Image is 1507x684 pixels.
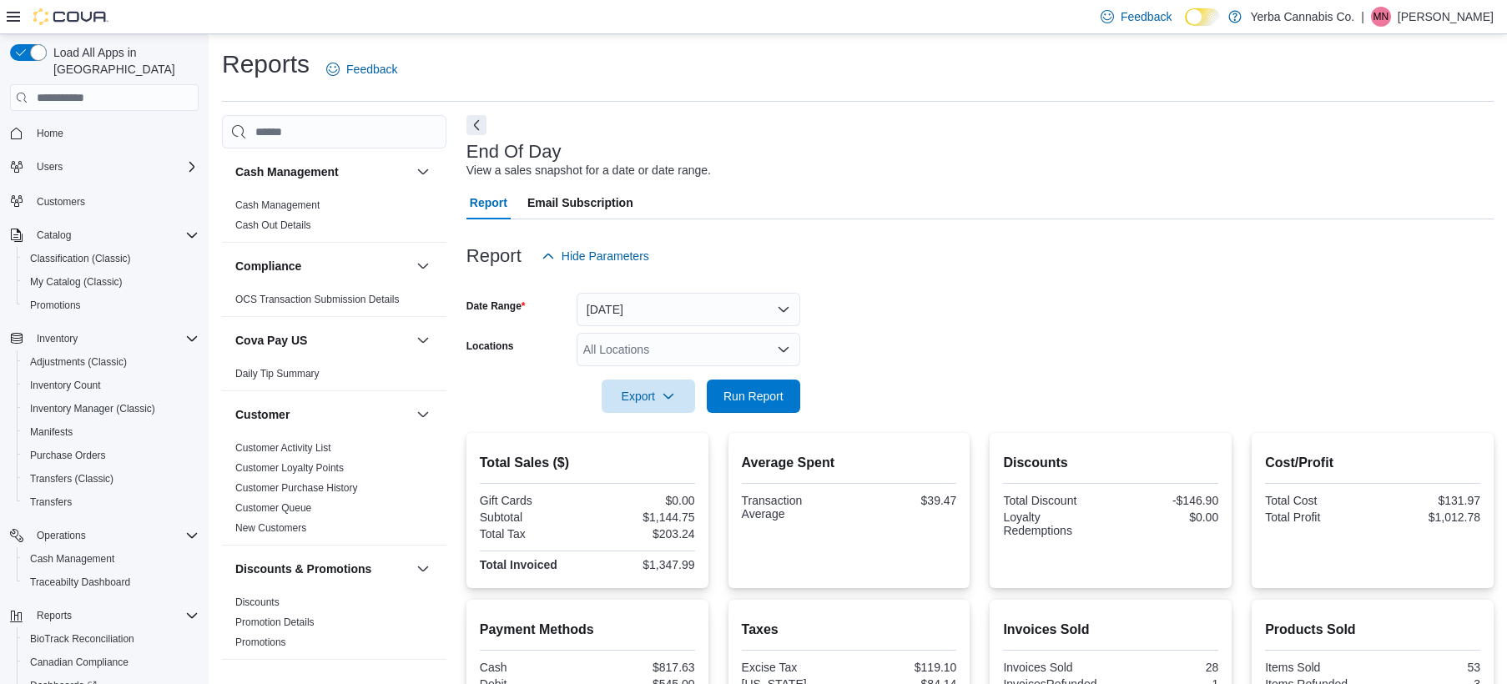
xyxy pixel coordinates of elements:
[235,616,315,628] a: Promotion Details
[480,527,584,541] div: Total Tax
[235,596,280,608] a: Discounts
[30,526,199,546] span: Operations
[480,661,584,674] div: Cash
[577,293,800,326] button: [DATE]
[222,195,446,242] div: Cash Management
[23,469,199,489] span: Transfers (Classic)
[23,469,120,489] a: Transfers (Classic)
[17,294,205,317] button: Promotions
[30,606,199,626] span: Reports
[30,495,72,509] span: Transfers
[413,162,433,182] button: Cash Management
[320,53,404,86] a: Feedback
[23,549,199,569] span: Cash Management
[480,453,695,473] h2: Total Sales ($)
[1250,7,1354,27] p: Yerba Cannabis Co.
[1114,494,1218,507] div: -$146.90
[235,461,344,475] span: Customer Loyalty Points
[23,492,78,512] a: Transfers
[235,258,410,274] button: Compliance
[235,482,358,494] a: Customer Purchase History
[413,256,433,276] button: Compliance
[235,481,358,495] span: Customer Purchase History
[222,364,446,390] div: Cova Pay US
[235,502,311,514] a: Customer Queue
[23,445,113,465] a: Purchase Orders
[235,219,311,231] a: Cash Out Details
[30,225,199,245] span: Catalog
[235,501,311,515] span: Customer Queue
[37,195,85,209] span: Customers
[1003,453,1218,473] h2: Discounts
[30,329,84,349] button: Inventory
[480,494,584,507] div: Gift Cards
[30,379,101,392] span: Inventory Count
[235,596,280,609] span: Discounts
[235,636,286,649] span: Promotions
[3,604,205,627] button: Reports
[17,467,205,490] button: Transfers (Classic)
[23,572,199,592] span: Traceabilty Dashboard
[30,252,131,265] span: Classification (Classic)
[235,616,315,629] span: Promotion Details
[30,192,92,212] a: Customers
[235,258,301,274] h3: Compliance
[23,629,199,649] span: BioTrack Reconciliation
[23,629,141,649] a: BioTrack Reconciliation
[591,527,695,541] div: $203.24
[23,295,199,315] span: Promotions
[30,656,129,669] span: Canadian Compliance
[466,246,522,266] h3: Report
[23,422,79,442] a: Manifests
[591,494,695,507] div: $0.00
[17,627,205,651] button: BioTrack Reconciliation
[235,441,331,455] span: Customer Activity List
[742,661,846,674] div: Excise Tax
[1185,8,1220,26] input: Dark Mode
[17,444,205,467] button: Purchase Orders
[30,576,130,589] span: Traceabilty Dashboard
[222,48,310,81] h1: Reports
[1361,7,1364,27] p: |
[852,494,956,507] div: $39.47
[1265,620,1480,640] h2: Products Sold
[23,375,108,395] a: Inventory Count
[47,44,199,78] span: Load All Apps in [GEOGRAPHIC_DATA]
[742,620,957,640] h2: Taxes
[413,559,433,579] button: Discounts & Promotions
[17,571,205,594] button: Traceabilty Dashboard
[30,472,113,485] span: Transfers (Classic)
[1376,661,1480,674] div: 53
[17,374,205,397] button: Inventory Count
[37,229,71,242] span: Catalog
[17,490,205,514] button: Transfers
[3,524,205,547] button: Operations
[30,552,114,566] span: Cash Management
[235,636,286,648] a: Promotions
[235,442,331,454] a: Customer Activity List
[23,652,135,672] a: Canadian Compliance
[222,289,446,316] div: Compliance
[591,558,695,571] div: $1,347.99
[591,510,695,524] div: $1,144.75
[235,293,400,306] span: OCS Transaction Submission Details
[23,352,199,372] span: Adjustments (Classic)
[466,299,526,313] label: Date Range
[235,294,400,305] a: OCS Transaction Submission Details
[30,606,78,626] button: Reports
[23,375,199,395] span: Inventory Count
[17,651,205,674] button: Canadian Compliance
[23,249,138,269] a: Classification (Classic)
[1003,494,1107,507] div: Total Discount
[222,592,446,659] div: Discounts & Promotions
[1114,661,1218,674] div: 28
[1373,7,1389,27] span: MN
[1265,453,1480,473] h2: Cost/Profit
[346,61,397,78] span: Feedback
[1114,510,1218,524] div: $0.00
[23,492,199,512] span: Transfers
[17,420,205,444] button: Manifests
[602,380,695,413] button: Export
[23,272,129,292] a: My Catalog (Classic)
[23,399,162,419] a: Inventory Manager (Classic)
